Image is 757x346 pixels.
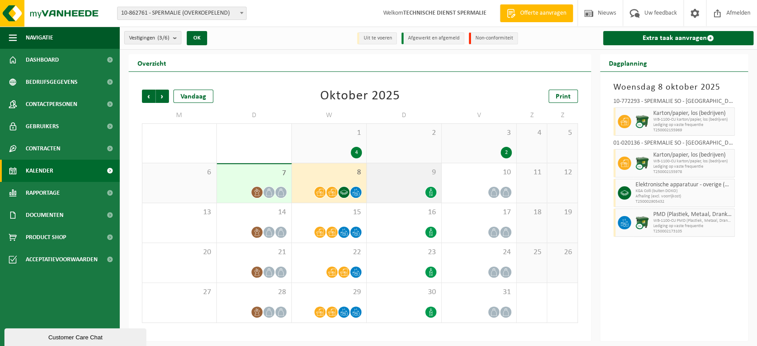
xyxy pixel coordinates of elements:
span: WB-1100-CU karton/papier, los (bedrijven) [653,159,732,164]
span: 10 [446,168,512,177]
span: Navigatie [26,27,53,49]
span: WB-1100-CU PMD (Plastiek, Metaal, Drankkartons) (bedrijven) [653,218,732,224]
span: 27 [147,287,212,297]
span: 11 [521,168,542,177]
span: Volgende [156,90,169,103]
span: 6 [147,168,212,177]
strong: TECHNISCHE DIENST SPERMALIE [403,10,486,16]
span: Kalender [26,160,53,182]
h2: Dagplanning [600,54,656,71]
div: Oktober 2025 [320,90,400,103]
td: D [367,107,442,123]
span: Elektronische apparatuur - overige (OVE) [635,181,732,189]
span: 13 [147,208,212,217]
span: Documenten [26,204,63,226]
span: Dashboard [26,49,59,71]
a: Print [549,90,578,103]
span: 21 [221,248,287,257]
span: Offerte aanvragen [518,9,569,18]
span: 7 [221,169,287,178]
span: KGA Colli (buiten DOKO) [635,189,732,194]
img: WB-1100-CU [635,216,649,229]
li: Uit te voeren [357,32,397,44]
span: 22 [296,248,362,257]
span: 5 [552,128,573,138]
span: 30 [371,287,437,297]
span: Lediging op vaste frequentie [653,224,732,229]
span: Contracten [26,138,60,160]
span: 12 [552,168,573,177]
span: 15 [296,208,362,217]
div: 2 [501,147,512,158]
td: D [217,107,292,123]
td: W [292,107,367,123]
td: V [442,107,517,123]
span: WB-1100-CU karton/papier, los (bedrijven) [653,117,732,122]
span: Afhaling (excl. voorrijkost) [635,194,732,199]
span: Rapportage [26,182,60,204]
td: Z [547,107,578,123]
li: Non-conformiteit [469,32,518,44]
span: Vorige [142,90,155,103]
span: 10-862761 - SPERMALIE (OVERKOEPELEND) [118,7,246,20]
span: Acceptatievoorwaarden [26,248,98,271]
span: 10-862761 - SPERMALIE (OVERKOEPELEND) [117,7,247,20]
span: 19 [552,208,573,217]
span: 20 [147,248,212,257]
div: 4 [351,147,362,158]
h2: Overzicht [129,54,175,71]
button: OK [187,31,207,45]
span: 16 [371,208,437,217]
span: Print [556,93,571,100]
span: PMD (Plastiek, Metaal, Drankkartons) (bedrijven) [653,211,732,218]
span: Bedrijfsgegevens [26,71,78,93]
span: 1 [296,128,362,138]
span: T250002905432 [635,199,732,204]
span: 23 [371,248,437,257]
iframe: chat widget [4,326,148,346]
span: 4 [521,128,542,138]
span: 25 [521,248,542,257]
div: 01-020136 - SPERMALIE SO - [GEOGRAPHIC_DATA] [613,140,735,149]
td: Z [517,107,547,123]
img: WB-1100-CU [635,157,649,170]
span: Lediging op vaste frequentie [653,164,732,169]
span: 26 [552,248,573,257]
span: 3 [446,128,512,138]
li: Afgewerkt en afgemeld [401,32,464,44]
button: Vestigingen(3/6) [124,31,181,44]
span: 8 [296,168,362,177]
a: Offerte aanvragen [500,4,573,22]
span: 31 [446,287,512,297]
span: Product Shop [26,226,66,248]
span: 14 [221,208,287,217]
span: 2 [371,128,437,138]
span: Vestigingen [129,31,169,45]
a: Extra taak aanvragen [603,31,753,45]
span: 17 [446,208,512,217]
span: T250002173105 [653,229,732,234]
span: Karton/papier, los (bedrijven) [653,110,732,117]
h3: Woensdag 8 oktober 2025 [613,81,735,94]
count: (3/6) [157,35,169,41]
span: 24 [446,248,512,257]
span: T250002155978 [653,169,732,175]
span: 29 [296,287,362,297]
img: WB-1100-CU [635,115,649,128]
span: Lediging op vaste frequentie [653,122,732,128]
div: 10-772293 - SPERMALIE SO - [GEOGRAPHIC_DATA] [613,98,735,107]
span: 28 [221,287,287,297]
span: Gebruikers [26,115,59,138]
span: 9 [371,168,437,177]
div: Vandaag [173,90,213,103]
span: 18 [521,208,542,217]
span: Karton/papier, los (bedrijven) [653,152,732,159]
span: T250002155969 [653,128,732,133]
span: Contactpersonen [26,93,77,115]
td: M [142,107,217,123]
